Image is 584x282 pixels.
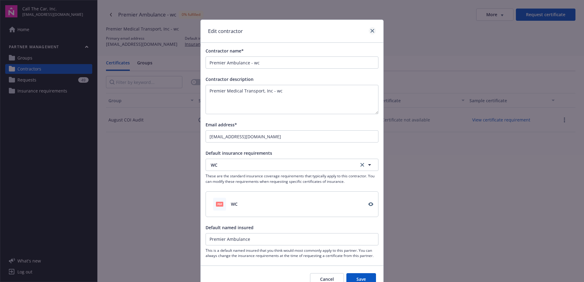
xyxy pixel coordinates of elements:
h1: Edit contractor [208,27,243,35]
span: Default insurance requirements [206,150,272,156]
span: pdf [216,202,223,206]
span: This is a default named insured that you think would most commonly apply to this partner. You can... [206,248,378,258]
span: These are the standard insurance coverage requirements that typically apply to this contractor. Y... [206,173,378,184]
a: close [369,27,376,34]
span: WC [231,201,238,207]
span: Default named insured [206,225,254,230]
textarea: Premier Medical Transport, Inc - wc [206,85,378,114]
span: Contractor description [206,76,254,82]
span: Contractor name* [206,48,244,54]
a: View [366,199,376,209]
span: Email address* [206,122,237,128]
span: WC [211,162,350,168]
button: WCclear selection [206,159,378,171]
a: clear selection [359,161,366,168]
